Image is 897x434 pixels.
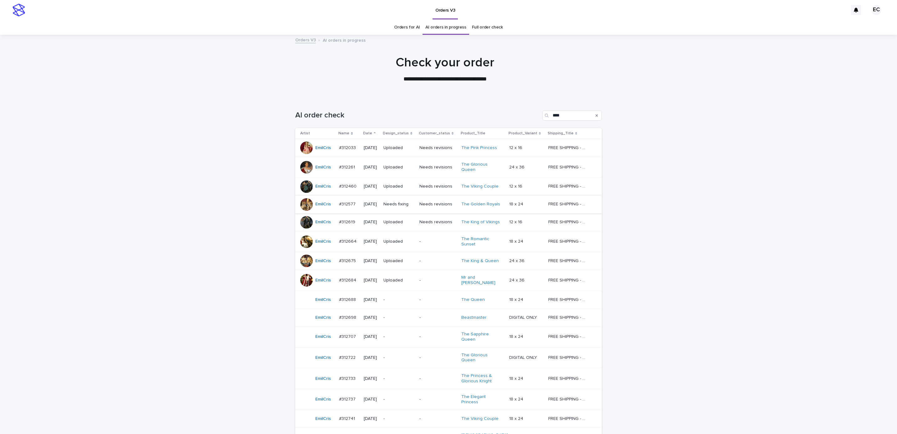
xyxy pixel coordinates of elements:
a: Full order check [472,20,503,35]
p: - [419,258,456,264]
a: EmilCris [315,145,331,151]
p: #312460 [339,183,358,189]
p: - [383,416,414,421]
a: The Sapphire Queen [461,332,500,342]
a: Orders for AI [394,20,420,35]
p: Needs revisions [419,165,456,170]
p: FREE SHIPPING - preview in 1-2 business days, after your approval delivery will take 5-10 b.d. [548,183,589,189]
p: FREE SHIPPING - preview in 1-2 business days, after your approval delivery will take 5-10 b.d. [548,200,589,207]
p: [DATE] [364,220,378,225]
div: EC [871,5,881,15]
p: 18 x 24 [509,395,525,402]
p: 12 x 16 [509,144,524,151]
p: 24 x 36 [509,276,526,283]
a: EmilCris [315,184,331,189]
a: The Queen [461,297,485,302]
p: [DATE] [364,184,378,189]
p: 18 x 24 [509,333,525,339]
p: Name [338,130,349,137]
a: EmilCris [315,297,331,302]
p: - [419,297,456,302]
p: FREE SHIPPING - preview in 1-2 business days, after your approval delivery will take 5-10 b.d. [548,375,589,381]
p: 18 x 24 [509,415,525,421]
a: EmilCris [315,397,331,402]
p: Uploaded [383,220,414,225]
p: [DATE] [364,145,378,151]
a: EmilCris [315,165,331,170]
p: Needs fixing [383,202,414,207]
p: #312261 [339,163,356,170]
a: EmilCris [315,334,331,339]
p: [DATE] [364,397,378,402]
p: Needs revisions [419,202,456,207]
p: - [383,397,414,402]
a: The Pink Princess [461,145,497,151]
p: Uploaded [383,239,414,244]
a: The Glorious Queen [461,162,500,173]
p: Artist [300,130,310,137]
p: #312619 [339,218,357,225]
p: - [419,376,456,381]
a: EmilCris [315,258,331,264]
p: FREE SHIPPING - preview in 1-2 business days, after your approval delivery will take 5-10 b.d. [548,218,589,225]
tr: EmilCris #312033#312033 [DATE]UploadedNeeds revisionsThe Pink Princess 12 x 1612 x 16 FREE SHIPPI... [295,139,602,157]
p: 12 x 16 [509,218,524,225]
a: EmilCris [315,315,331,320]
p: - [383,376,414,381]
a: EmilCris [315,416,331,421]
p: - [419,239,456,244]
p: Uploaded [383,145,414,151]
tr: EmilCris #312577#312577 [DATE]Needs fixingNeeds revisionsThe Golden Royals 18 x 2418 x 24 FREE SH... [295,195,602,213]
p: #312737 [339,395,357,402]
a: The Viking Couple [461,184,499,189]
p: #312707 [339,333,357,339]
p: [DATE] [364,165,378,170]
p: #312741 [339,415,356,421]
p: #312577 [339,200,357,207]
p: Design_status [383,130,409,137]
a: EmilCris [315,220,331,225]
a: The Glorious Queen [461,353,500,363]
a: EmilCris [315,278,331,283]
p: 24 x 36 [509,257,526,264]
p: [DATE] [364,416,378,421]
p: #312033 [339,144,357,151]
p: - [383,355,414,360]
a: AI orders in progress [425,20,466,35]
p: #312698 [339,314,357,320]
a: The King & Queen [461,258,499,264]
p: Uploaded [383,165,414,170]
p: 18 x 24 [509,200,525,207]
p: FREE SHIPPING - preview in 1-2 business days, after your approval delivery will take 5-10 b.d. [548,238,589,244]
a: Beastmaster [461,315,487,320]
tr: EmilCris #312261#312261 [DATE]UploadedNeeds revisionsThe Glorious Queen 24 x 3624 x 36 FREE SHIPP... [295,157,602,178]
tr: EmilCris #312733#312733 [DATE]--The Princess & Glorious Knight 18 x 2418 x 24 FREE SHIPPING - pre... [295,368,602,389]
p: - [383,315,414,320]
p: 24 x 36 [509,163,526,170]
p: FREE SHIPPING - preview in 1-2 business days, after your approval delivery will take 5-10 b.d. [548,276,589,283]
tr: EmilCris #312460#312460 [DATE]UploadedNeeds revisionsThe Viking Couple 12 x 1612 x 16 FREE SHIPPI... [295,178,602,195]
p: Product_Variant [509,130,537,137]
p: - [419,416,456,421]
a: EmilCris [315,355,331,360]
p: FREE SHIPPING - preview in 1-2 business days, after your approval delivery will take 5-10 b.d. [548,163,589,170]
p: #312684 [339,276,357,283]
div: Search [542,111,602,121]
p: - [383,297,414,302]
tr: EmilCris #312619#312619 [DATE]UploadedNeeds revisionsThe King of Vikings 12 x 1612 x 16 FREE SHIP... [295,213,602,231]
a: The King of Vikings [461,220,500,225]
tr: EmilCris #312664#312664 [DATE]Uploaded-The Romantic Sunset 18 x 2418 x 24 FREE SHIPPING - preview... [295,231,602,252]
a: Orders V3 [295,36,316,43]
img: stacker-logo-s-only.png [13,4,25,16]
a: EmilCris [315,239,331,244]
p: #312722 [339,354,357,360]
p: Customer_status [419,130,450,137]
p: - [419,334,456,339]
p: - [419,315,456,320]
h1: AI order check [295,111,540,120]
p: Product_Title [461,130,485,137]
p: [DATE] [364,334,378,339]
p: [DATE] [364,355,378,360]
a: The Golden Royals [461,202,500,207]
p: 18 x 24 [509,238,525,244]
